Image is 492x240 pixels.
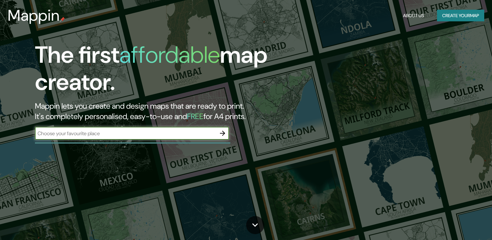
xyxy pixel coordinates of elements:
input: Choose your favourite place [35,130,216,137]
h5: FREE [187,111,203,121]
h3: Mappin [8,6,60,25]
button: Create yourmap [437,10,484,22]
iframe: Help widget launcher [434,215,485,233]
button: About Us [400,10,427,22]
h1: The first map creator. [35,41,281,101]
h2: Mappin lets you create and design maps that are ready to print. It's completely personalised, eas... [35,101,281,122]
img: mappin-pin [60,17,65,22]
h1: affordable [119,40,220,70]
